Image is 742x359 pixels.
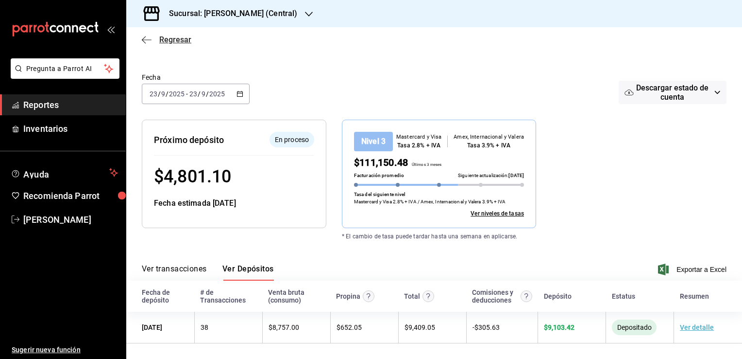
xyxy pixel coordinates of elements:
span: / [206,90,209,98]
span: - $ 305.63 [472,323,500,331]
div: Venta bruta (consumo) [268,288,324,304]
span: Inventarios [23,122,118,135]
span: Sugerir nueva función [12,345,118,355]
svg: Contempla comisión de ventas y propinas, IVA, cancelaciones y devoluciones. [521,290,532,302]
input: -- [161,90,166,98]
span: $ 652.05 [337,323,362,331]
span: $111,150.48 [354,157,408,168]
svg: Las propinas mostradas excluyen toda configuración de retención. [363,290,374,302]
button: Descargar estado de cuenta [619,81,726,104]
span: Recomienda Parrot [23,189,118,202]
input: -- [149,90,158,98]
td: 38 [194,312,262,343]
span: - [186,90,188,98]
p: Facturación promedio [354,172,404,179]
div: Fecha estimada [DATE] [154,197,314,209]
input: -- [189,90,198,98]
span: / [158,90,161,98]
p: Mastercard y Visa 2.8% + IVA / Amex, Internacional y Valera 3.9% + IVA [354,198,506,205]
button: Exportar a Excel [660,264,726,275]
div: Tasa 2.8% + IVA [396,141,441,150]
p: Siguiente actualización: [458,172,524,179]
div: Tasa 3.9% + IVA [454,141,524,150]
div: Estatus [612,292,635,300]
td: [DATE] [126,312,194,343]
a: Ver detalle [680,323,714,331]
span: En proceso [271,135,313,145]
div: Depósito [544,292,572,300]
button: Regresar [142,35,191,44]
span: Descargar estado de cuenta [634,83,710,102]
label: Fecha [142,74,250,81]
div: Comisiones y deducciones [472,288,518,304]
svg: Este monto equivale al total de la venta más otros abonos antes de aplicar comisión e IVA. [422,290,434,302]
div: Propina [336,292,360,300]
div: * El cambio de tasa puede tardar hasta una semana en aplicarse. [326,216,626,241]
button: Ver Depósitos [222,264,274,281]
a: Pregunta a Parrot AI [7,71,119,81]
input: ---- [209,90,225,98]
input: ---- [169,90,185,98]
a: Ver todos los niveles de tasas [471,209,524,218]
div: Próximo depósito [154,133,224,146]
button: open_drawer_menu [107,25,115,33]
span: $ 4,801.10 [154,166,231,187]
div: Resumen [680,292,709,300]
input: -- [201,90,206,98]
div: navigation tabs [142,264,274,281]
div: Total [404,292,420,300]
p: Tasa del siguiente nivel [354,191,405,198]
div: El depósito aún no se ha enviado a tu cuenta bancaria. [270,132,314,147]
span: [PERSON_NAME] [23,213,118,226]
span: $ 9,409.05 [405,323,435,331]
span: / [166,90,169,98]
button: Pregunta a Parrot AI [11,58,119,79]
span: / [198,90,201,98]
span: $ 9,103.42 [544,323,574,331]
span: Regresar [159,35,191,44]
p: Últimos 3 meses [408,162,441,170]
div: Fecha de depósito [142,288,188,304]
span: Pregunta a Parrot AI [26,64,104,74]
span: $ 8,757.00 [269,323,299,331]
div: Nivel 3 [354,132,393,151]
div: Amex, Internacional y Valera [454,133,524,142]
div: El monto ha sido enviado a tu cuenta bancaria. Puede tardar en verse reflejado, según la entidad ... [612,320,657,335]
span: [DATE] [508,173,524,178]
div: # de Transacciones [200,288,256,304]
span: Depositado [613,323,656,331]
h3: Sucursal: [PERSON_NAME] (Central) [161,8,297,19]
span: Ayuda [23,167,105,179]
button: Ver transacciones [142,264,207,281]
span: Reportes [23,98,118,111]
div: Mastercard y Visa [396,133,441,142]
